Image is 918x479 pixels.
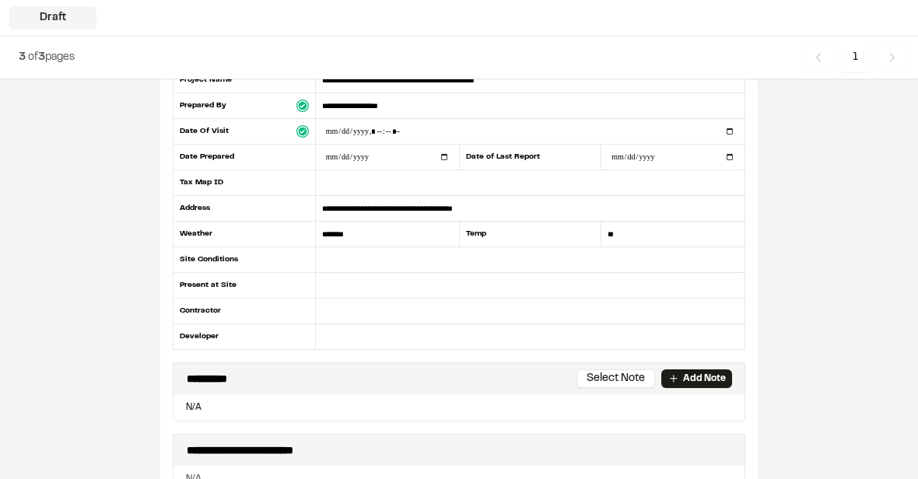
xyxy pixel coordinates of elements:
div: Tax Map ID [173,170,316,196]
div: Weather [173,222,316,247]
nav: Navigation [802,43,909,72]
div: Date Prepared [173,145,316,170]
p: N/A [180,400,738,414]
div: Developer [173,324,316,349]
span: 3 [38,53,45,62]
div: Temp [459,222,602,247]
div: Contractor [173,299,316,324]
div: Project Name [173,68,316,93]
span: 3 [19,53,26,62]
div: Address [173,196,316,222]
div: Draft [9,6,96,30]
p: of pages [19,49,75,66]
div: Prepared By [173,93,316,119]
div: Date of Last Report [459,145,602,170]
div: Site Conditions [173,247,316,273]
button: Select Note [576,369,655,388]
span: 1 [841,43,870,72]
div: Date Of Visit [173,119,316,145]
p: Add Note [683,372,726,386]
div: Present at Site [173,273,316,299]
